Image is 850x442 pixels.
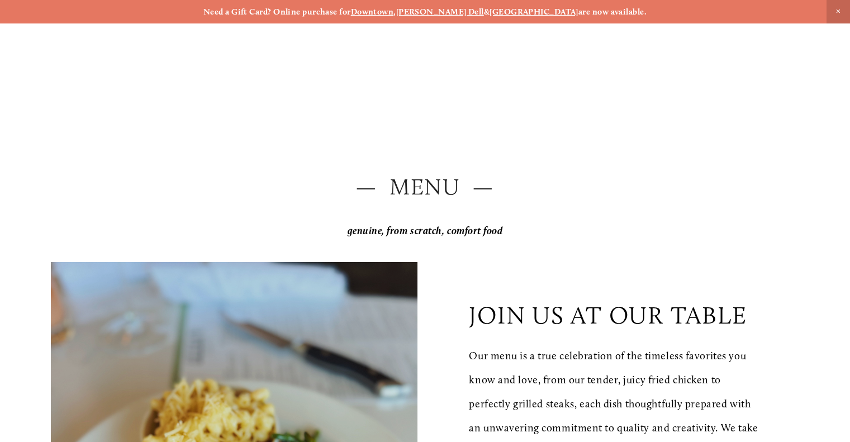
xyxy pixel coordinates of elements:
[348,225,503,237] em: genuine, from scratch, comfort food
[203,7,351,17] strong: Need a Gift Card? Online purchase for
[396,7,484,17] a: [PERSON_NAME] Dell
[490,7,578,17] a: [GEOGRAPHIC_DATA]
[484,7,490,17] strong: &
[51,171,799,203] h2: — Menu —
[351,7,394,17] a: Downtown
[578,7,647,17] strong: are now available.
[469,301,747,330] p: join us at our table
[393,7,396,17] strong: ,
